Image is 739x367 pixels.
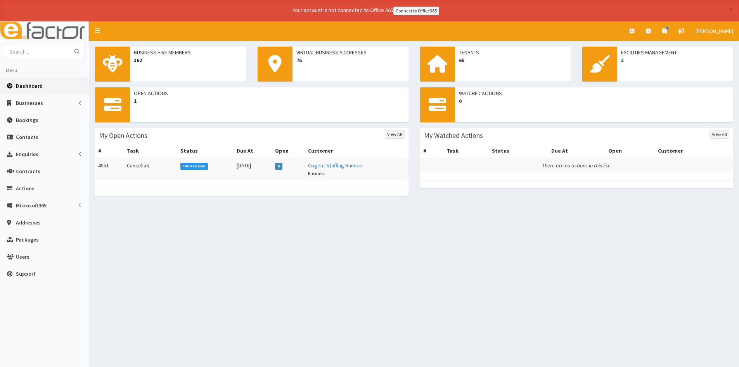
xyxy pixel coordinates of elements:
small: Business [308,170,325,176]
span: Facilities Management [621,49,729,56]
a: View All [710,130,729,139]
a: View All [385,130,405,139]
span: Dashboard [16,82,43,89]
td: [DATE] [234,158,272,180]
th: Customer [305,144,408,158]
span: Support [16,270,36,277]
span: Enquiries [16,151,38,158]
td: 4551 [95,158,124,180]
div: Your account is not connected to Office 365 [139,6,593,15]
span: Packages [16,236,39,243]
th: Status [177,144,234,158]
th: Customer [655,144,734,158]
a: [PERSON_NAME] [690,21,739,41]
span: 65 [459,56,567,64]
span: Contracts [16,168,40,175]
span: Watched Actions [459,89,730,97]
span: 1 [134,97,405,105]
th: Task [443,144,489,158]
span: Open Actions [134,89,405,97]
th: Due At [234,144,272,158]
button: × [729,5,733,14]
span: Contacts [16,134,38,141]
span: 3 [621,56,729,64]
th: Open [605,144,655,158]
span: Bookings [16,117,38,123]
span: 0 [459,97,730,105]
th: Open [272,144,305,158]
span: Business Hive Members [134,49,242,56]
span: 75 [296,56,405,64]
span: Businesses [16,99,43,106]
a: Connect to Office365 [393,7,439,15]
th: Status [489,144,548,158]
span: 362 [134,56,242,64]
span: Addresses [16,219,41,226]
span: Unresolved [180,163,208,170]
h3: My Open Actions [99,132,147,139]
span: Tenants [459,49,567,56]
th: # [95,144,124,158]
a: Cogent Staffing Humber [308,162,363,169]
span: Virtual Business Addresses [296,49,405,56]
input: Search... [4,45,69,59]
span: 0 [275,163,282,170]
span: Actions [16,185,35,192]
span: [PERSON_NAME] [696,28,733,35]
h3: My Watched Actions [424,132,483,139]
th: Due At [548,144,606,158]
th: # [420,144,443,158]
i: There are no actions in this list. [542,162,611,169]
th: Task [124,144,178,158]
span: Microsoft365 [16,202,47,209]
span: Users [16,253,29,260]
td: Cancellati... [124,158,178,180]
